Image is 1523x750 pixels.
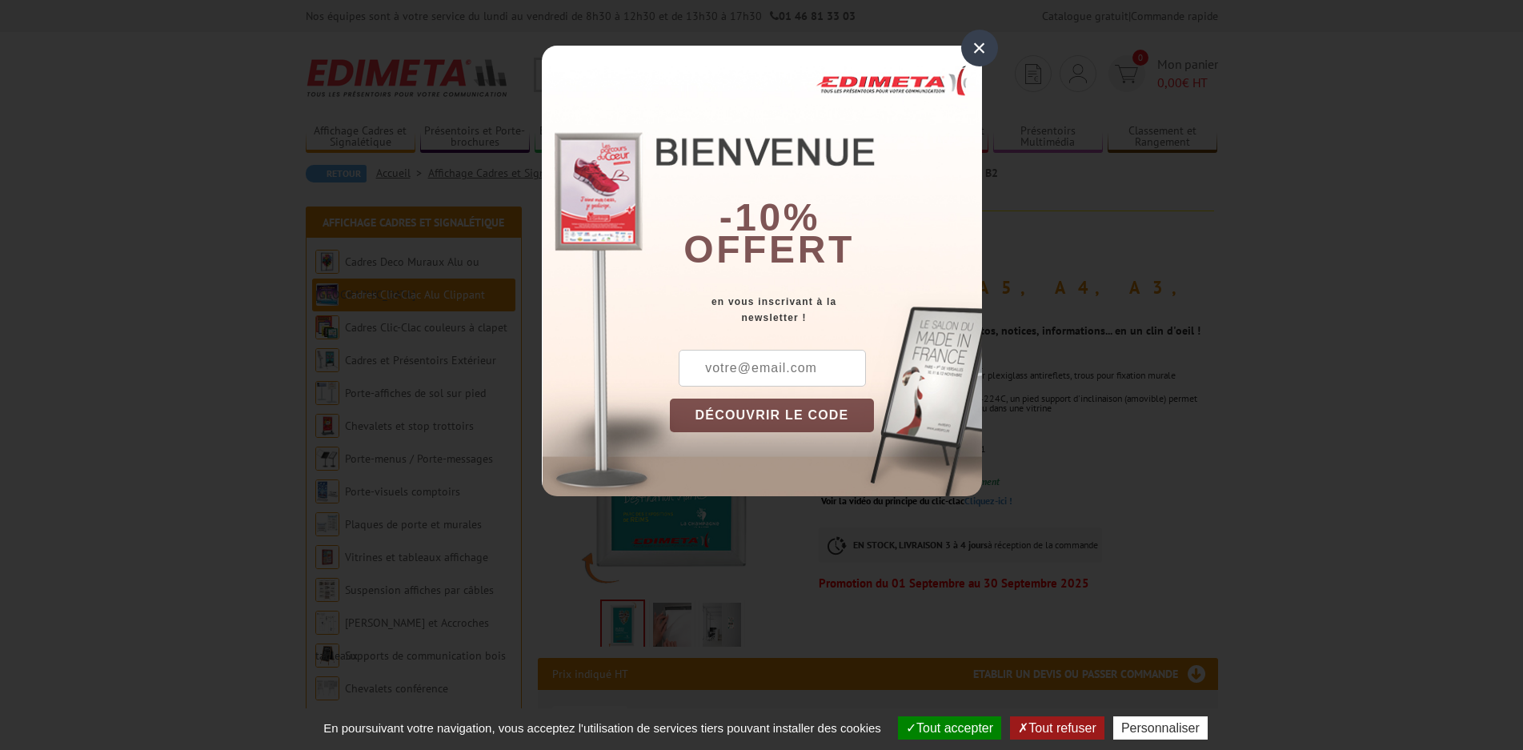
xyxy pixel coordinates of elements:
input: votre@email.com [679,350,866,387]
button: Personnaliser (fenêtre modale) [1113,716,1208,740]
div: × [961,30,998,66]
font: offert [683,228,855,271]
button: DÉCOUVRIR LE CODE [670,399,875,432]
button: Tout refuser [1010,716,1104,740]
span: En poursuivant votre navigation, vous acceptez l'utilisation de services tiers pouvant installer ... [315,721,889,735]
b: -10% [719,196,820,239]
div: en vous inscrivant à la newsletter ! [670,294,982,326]
button: Tout accepter [898,716,1001,740]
